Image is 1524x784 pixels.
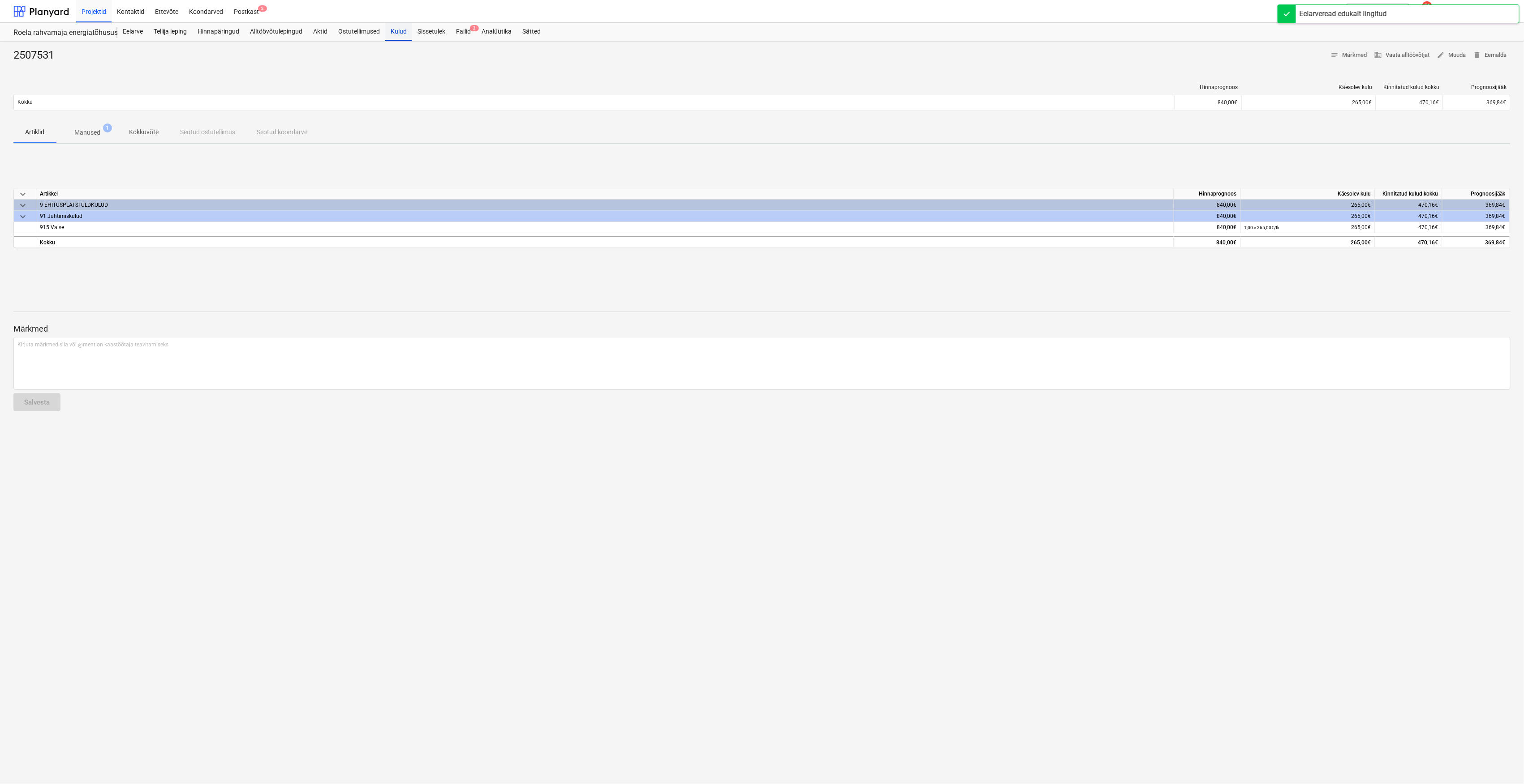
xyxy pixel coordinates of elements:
button: Eemalda [1470,48,1511,62]
a: Alltöövõtulepingud [245,23,308,41]
div: 369,84€ [1442,236,1510,247]
span: edit [1437,51,1445,59]
div: 840,00€ [1174,200,1241,211]
span: Vaata alltöövõtjat [1374,50,1430,60]
a: Kulud [385,23,412,41]
div: 470,16€ [1375,211,1442,222]
span: business [1374,51,1382,59]
p: Märkmed [13,324,1511,334]
span: 369,84€ [1487,99,1507,106]
div: 265,00€ [1244,211,1371,222]
div: 840,00€ [1174,236,1241,247]
div: 265,00€ [1244,237,1371,248]
a: Sätted [517,23,546,41]
span: 1 [103,124,112,132]
div: Failid [451,23,476,41]
span: Muuda [1437,50,1466,60]
div: 470,16€ [1376,95,1443,110]
p: Manused [74,128,100,137]
a: Sissetulek [412,23,451,41]
span: keyboard_arrow_down [17,211,28,222]
span: keyboard_arrow_down [17,189,28,200]
span: Eemalda [1473,50,1507,60]
span: 2 [470,25,479,31]
div: Roela rahvamaja energiatõhususe ehitustööd [ROELA] [13,28,107,38]
div: Kokku [36,236,1174,247]
button: Muuda [1434,48,1470,62]
a: Hinnapäringud [192,23,245,41]
a: Aktid [308,23,333,41]
span: delete [1473,51,1481,59]
div: Kinnitatud kulud kokku [1375,188,1442,200]
p: Artiklid [24,128,46,137]
div: 840,00€ [1174,95,1241,110]
span: notes [1331,51,1339,59]
div: 840,00€ [1174,222,1241,233]
div: 2507531 [13,48,61,63]
div: 265,00€ [1245,99,1372,106]
span: 2 [258,5,267,12]
div: Prognoosijääk [1447,84,1507,90]
div: 470,16€ [1375,236,1442,247]
div: Eelarveread edukalt lingitud [1300,9,1387,19]
p: Kokkuvõte [129,128,159,137]
div: Hinnaprognoos [1174,188,1241,200]
small: 1,00 × 265,00€ / tk [1244,225,1280,230]
div: Käesolev kulu [1241,188,1375,200]
div: Prognoosijääk [1442,188,1510,200]
a: Analüütika [476,23,517,41]
a: Eelarve [117,23,148,41]
div: 470,16€ [1375,200,1442,211]
span: 369,84€ [1486,224,1506,230]
div: 369,84€ [1442,211,1510,222]
div: Kinnitatud kulud kokku [1380,84,1440,90]
div: 9 EHITUSPLATSI ÜLDKULUD [40,200,1170,210]
button: Märkmed [1327,48,1371,62]
p: Kokku [17,98,33,106]
div: 265,00€ [1244,200,1371,211]
div: Käesolev kulu [1245,84,1373,90]
a: Failid2 [451,23,476,41]
span: 915 Valve [40,224,64,230]
div: Artikkel [36,188,1174,200]
span: keyboard_arrow_down [17,200,28,211]
span: 470,16€ [1419,224,1438,230]
div: 265,00€ [1244,222,1371,233]
div: 91 Juhtimiskulud [40,211,1170,222]
div: 369,84€ [1442,200,1510,211]
a: Tellija leping [148,23,192,41]
div: 840,00€ [1174,211,1241,222]
button: Vaata alltöövõtjat [1371,48,1434,62]
a: Ostutellimused [333,23,385,41]
span: Märkmed [1331,50,1367,60]
div: Hinnaprognoos [1178,84,1238,90]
